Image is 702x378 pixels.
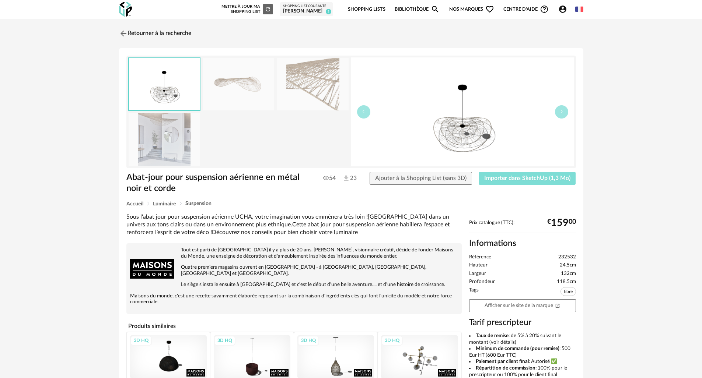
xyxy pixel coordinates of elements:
[575,5,583,13] img: fr
[561,271,576,277] span: 132cm
[479,172,576,185] button: Importer dans SketchUp (1,3 Mo)
[476,365,535,371] b: Répartition de commission
[351,57,574,166] img: thumbnail.png
[469,358,576,365] li: : Autorisé ✅
[469,262,488,269] span: Hauteur
[153,201,176,206] span: Luminaire
[476,359,529,364] b: Paiement par client final
[342,174,350,182] img: Téléchargements
[126,201,143,206] span: Accueil
[558,5,567,14] span: Account Circle icon
[484,175,570,181] span: Importer dans SketchUp (1,3 Mo)
[203,58,274,110] img: abat-jour-pour-suspension-aerienne-en-metal-noir-et-corde-1000-6-21-232532_1.jpg
[469,254,491,261] span: Référence
[375,175,467,181] span: Ajouter à la Shopping List (sans 3D)
[126,213,462,237] div: Sous l'abat jour pour suspension aérienne UCHA, votre imagination vous emmènera très loin ![GEOGR...
[119,25,191,42] a: Retourner à la recherche
[469,317,576,328] h3: Tarif prescripteur
[540,5,549,14] span: Help Circle Outline icon
[558,254,576,261] span: 232532
[449,1,494,18] span: Nos marques
[130,247,174,291] img: brand logo
[126,321,462,332] h4: Produits similaires
[283,4,330,15] a: Shopping List courante [PERSON_NAME] 2
[348,1,385,18] a: Shopping Lists
[130,282,458,288] p: Le siège s'installe ensuite à [GEOGRAPHIC_DATA] et c'est le début d'une belle aventure.... et d'u...
[119,2,132,17] img: OXP
[469,287,479,298] span: Tags
[431,5,440,14] span: Magnify icon
[220,4,273,14] div: Mettre à jour ma Shopping List
[395,1,440,18] a: BibliothèqueMagnify icon
[476,346,559,351] b: Minimum de commande (pour remise)
[551,220,569,226] span: 159
[381,336,403,345] div: 3D HQ
[326,9,331,14] span: 2
[560,287,576,296] span: fibre
[558,5,570,14] span: Account Circle icon
[129,113,200,166] img: abat-jour-pour-suspension-aerienne-en-metal-noir-et-corde-1000-6-21-232532_7.jpg
[214,336,235,345] div: 3D HQ
[126,201,576,206] div: Breadcrumb
[476,333,509,338] b: Taux de remise
[469,238,576,249] h2: Informations
[469,333,576,346] li: : de 5% à 20% suivant le montant (voir détails)
[469,365,576,378] li: : 100% pour le prescripteur ou 100% pour le client final
[298,336,319,345] div: 3D HQ
[185,201,212,206] span: Suspension
[555,303,560,308] span: Open In New icon
[119,29,128,38] img: svg+xml;base64,PHN2ZyB3aWR0aD0iMjQiIGhlaWdodD0iMjQiIHZpZXdCb3g9IjAgMCAyNCAyNCIgZmlsbD0ibm9uZSIgeG...
[265,7,271,11] span: Refresh icon
[485,5,494,14] span: Heart Outline icon
[370,172,472,185] button: Ajouter à la Shopping List (sans 3D)
[469,271,486,277] span: Largeur
[469,220,576,233] div: Prix catalogue (TTC):
[469,279,495,285] span: Profondeur
[560,262,576,269] span: 24.5cm
[130,293,458,305] p: Maisons du monde, c'est une recette savamment élaborée reposant sur la combinaison d'ingrédients ...
[130,247,458,259] p: Tout est parti de [GEOGRAPHIC_DATA] il y a plus de 20 ans. [PERSON_NAME], visionnaire créatif, dé...
[277,58,349,110] img: abat-jour-pour-suspension-aerienne-en-metal-noir-et-corde-1000-6-21-232532_3.jpg
[469,299,576,312] a: Afficher sur le site de la marqueOpen In New icon
[557,279,576,285] span: 118.5cm
[126,172,310,194] h1: Abat-jour pour suspension aérienne en métal noir et corde
[342,174,356,183] span: 23
[469,346,576,358] li: : 500 Eur HT (600 Eur TTC)
[283,4,330,8] div: Shopping List courante
[130,336,152,345] div: 3D HQ
[503,5,549,14] span: Centre d'aideHelp Circle Outline icon
[130,264,458,277] p: Quatre premiers magasins ouvrent en [GEOGRAPHIC_DATA] - à [GEOGRAPHIC_DATA], [GEOGRAPHIC_DATA], [...
[129,58,200,110] img: thumbnail.png
[547,220,576,226] div: € 00
[323,174,336,182] span: 54
[283,8,330,15] div: [PERSON_NAME]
